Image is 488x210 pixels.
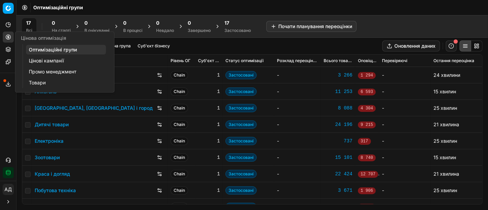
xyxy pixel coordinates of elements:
[171,104,188,112] span: Chain
[26,28,32,33] div: Всі
[35,171,70,177] a: Краса і догляд
[274,83,321,100] td: -
[171,153,188,162] span: Chain
[324,58,352,63] span: Всього товарів
[324,138,352,144] a: 737
[156,28,174,33] div: Невдало
[358,105,376,112] span: 4 304
[358,121,376,128] span: 9 215
[35,187,76,194] a: Побутова техніка
[3,184,13,195] span: АД
[188,20,191,26] span: 0
[35,105,153,112] a: [GEOGRAPHIC_DATA], [GEOGRAPHIC_DATA] і город
[433,72,460,78] span: 24 хвилини
[198,138,220,144] div: 1
[225,58,264,63] span: Статус оптимізації
[324,154,352,161] a: 15 101
[358,58,376,63] span: Оповіщення
[224,20,229,26] span: 17
[324,88,352,95] div: 11 253
[198,187,220,194] div: 1
[433,138,457,144] span: 25 хвилин
[171,71,188,79] span: Chain
[274,100,321,116] td: -
[225,104,257,112] span: Застосовані
[171,120,188,129] span: Chain
[324,187,352,194] a: 3 671
[225,71,257,79] span: Застосовані
[123,28,142,33] div: В процесі
[3,184,14,195] button: АД
[358,89,376,95] span: 6 593
[225,137,257,145] span: Застосовані
[379,133,431,149] td: -
[198,171,220,177] div: 1
[188,28,211,33] div: Завершено
[123,20,126,26] span: 0
[198,58,220,63] span: Суб'єкт бізнесу
[379,182,431,199] td: -
[274,182,321,199] td: -
[198,105,220,112] div: 1
[84,28,109,33] div: В очікуванні
[33,4,83,11] span: Оптимізаційні групи
[358,154,376,161] span: 8 740
[26,78,106,87] a: Товари
[382,40,440,51] button: Оновлення даних
[433,89,456,94] span: 15 хвилин
[274,149,321,166] td: -
[26,56,106,66] a: Цінові кампанії
[379,100,431,116] td: -
[52,28,71,33] div: На старті
[277,58,318,63] span: Розклад переоцінювання
[382,58,407,63] span: Перевіряючі
[379,83,431,100] td: -
[198,72,220,79] div: 1
[171,58,190,63] span: Рівень OГ
[135,42,173,50] button: Суб'єкт бізнесу
[274,166,321,182] td: -
[274,133,321,149] td: -
[324,105,352,112] a: 8 088
[33,4,83,11] nav: breadcrumb
[198,154,220,161] div: 1
[35,154,60,161] a: Зоотовари
[225,153,257,162] span: Застосовані
[433,204,457,210] span: 25 хвилин
[26,67,106,77] a: Промо менеджмент
[99,42,133,50] button: Товарна група
[379,116,431,133] td: -
[198,121,220,128] div: 1
[225,170,257,178] span: Застосовані
[358,187,376,194] span: 1 906
[433,58,474,63] span: Остання переоцінка
[171,87,188,96] span: Chain
[433,121,459,127] span: 21 хвилина
[171,137,188,145] span: Chain
[84,20,88,26] span: 0
[379,166,431,182] td: -
[35,138,63,144] a: Електроніка
[433,105,457,111] span: 25 хвилин
[324,72,352,79] a: 3 266
[21,35,66,41] span: Цінова оптимізація
[358,171,378,178] span: 12 707
[225,87,257,96] span: Застосовані
[358,138,371,145] span: 317
[171,186,188,195] span: Chain
[224,28,251,33] div: Застосовано
[274,67,321,83] td: -
[26,20,31,26] span: 17
[156,20,159,26] span: 0
[433,154,456,160] span: 15 хвилин
[225,120,257,129] span: Застосовані
[358,72,376,79] span: 1 294
[171,170,188,178] span: Chain
[324,171,352,177] div: 22 424
[225,186,257,195] span: Застосовані
[52,20,55,26] span: 0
